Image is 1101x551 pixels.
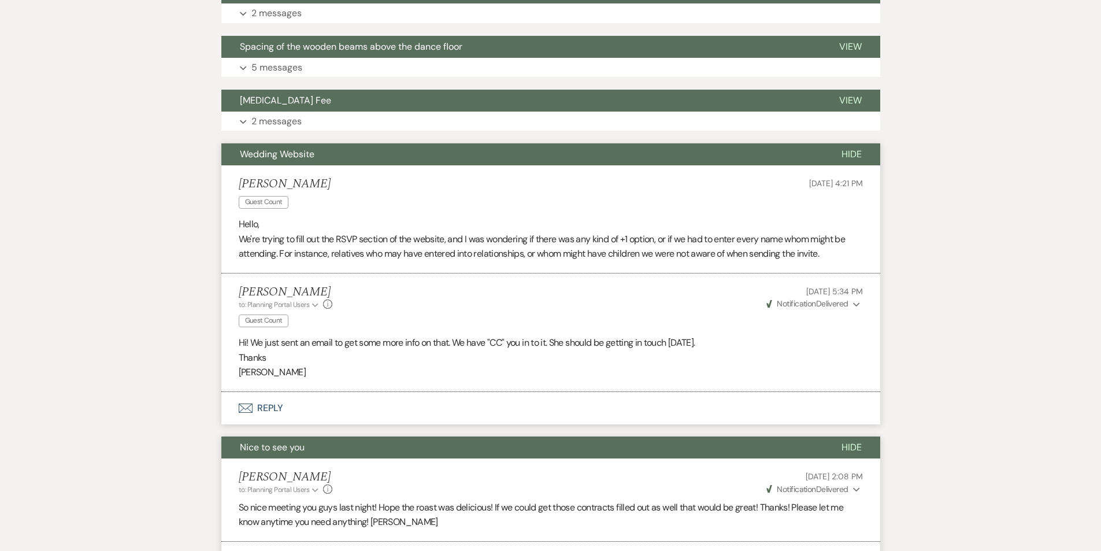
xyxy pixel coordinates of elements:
[821,36,880,58] button: View
[240,40,462,53] span: Spacing of the wooden beams above the dance floor
[251,60,302,75] p: 5 messages
[821,90,880,112] button: View
[221,58,880,77] button: 5 messages
[841,148,862,160] span: Hide
[239,232,863,261] p: We're trying to fill out the RSVP section of the website, and I was wondering if there was any ki...
[839,40,862,53] span: View
[765,298,862,310] button: NotificationDelivered
[839,94,862,106] span: View
[221,392,880,424] button: Reply
[239,299,321,310] button: to: Planning Portal Users
[823,437,880,458] button: Hide
[765,483,862,495] button: NotificationDelivered
[777,298,815,309] span: Notification
[809,178,862,188] span: [DATE] 4:21 PM
[221,112,880,131] button: 2 messages
[251,6,302,21] p: 2 messages
[239,300,310,309] span: to: Planning Portal Users
[239,365,863,380] p: [PERSON_NAME]
[221,3,880,23] button: 2 messages
[239,350,863,365] p: Thanks
[239,285,333,299] h5: [PERSON_NAME]
[239,485,310,494] span: to: Planning Portal Users
[841,441,862,453] span: Hide
[806,471,862,482] span: [DATE] 2:08 PM
[239,470,333,485] h5: [PERSON_NAME]
[777,484,815,494] span: Notification
[766,484,848,494] span: Delivered
[240,441,305,453] span: Nice to see you
[239,485,321,495] button: to: Planning Portal Users
[239,217,863,232] p: Hello,
[239,177,331,191] h5: [PERSON_NAME]
[251,114,302,129] p: 2 messages
[239,315,289,327] span: Guest Count
[221,143,823,165] button: Wedding Website
[239,335,863,350] p: Hi! We just sent an email to get some more info on that. We have "CC" you in to it. She should be...
[240,148,314,160] span: Wedding Website
[221,36,821,58] button: Spacing of the wooden beams above the dance floor
[240,94,331,106] span: [MEDICAL_DATA] Fee
[239,196,289,208] span: Guest Count
[221,90,821,112] button: [MEDICAL_DATA] Fee
[806,286,862,297] span: [DATE] 5:34 PM
[221,437,823,458] button: Nice to see you
[766,298,848,309] span: Delivered
[823,143,880,165] button: Hide
[239,500,863,530] p: So nice meeting you guys last night! Hope the roast was delicious! If we could get those contract...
